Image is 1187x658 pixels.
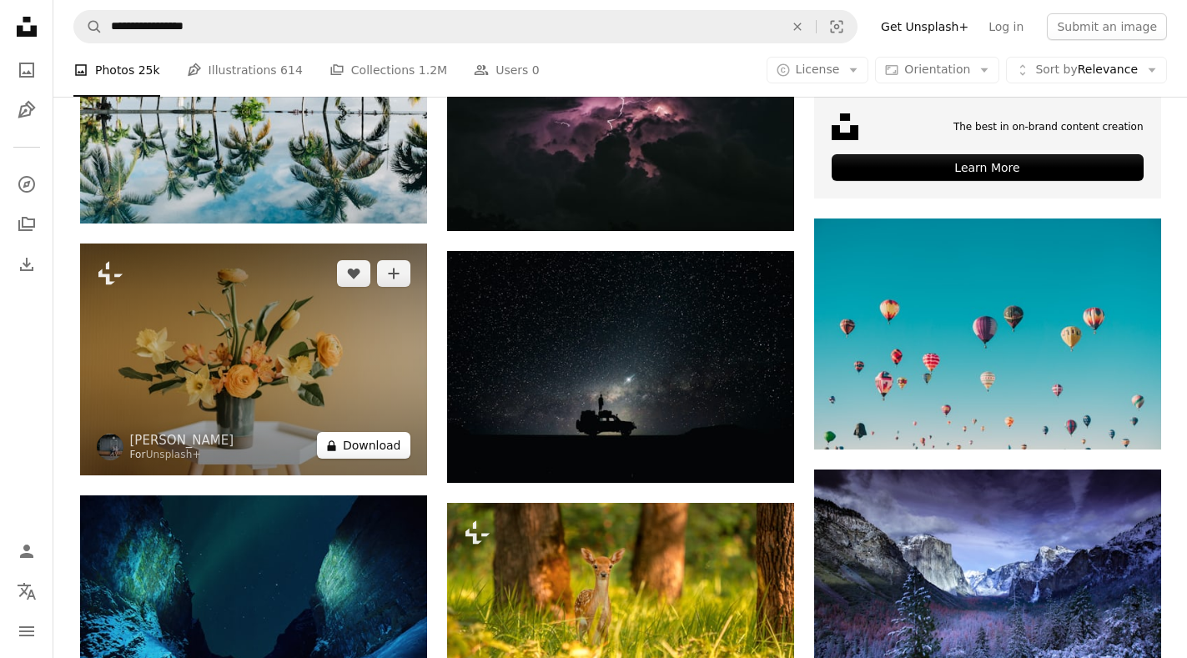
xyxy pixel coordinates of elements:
a: Download History [10,248,43,281]
a: Collections [10,208,43,241]
a: silhouette of off-road car [447,359,794,374]
form: Find visuals sitewide [73,10,858,43]
a: Get Unsplash+ [871,13,978,40]
span: Orientation [904,63,970,76]
a: Unsplash+ [146,449,201,460]
a: Collections 1.2M [329,43,447,97]
a: Log in / Sign up [10,535,43,568]
button: Submit an image [1047,13,1167,40]
span: Sort by [1035,63,1077,76]
a: Home — Unsplash [10,10,43,47]
img: assorted-color hot air balloons during daytime [814,218,1161,450]
button: Sort byRelevance [1006,57,1167,83]
img: Go to Anita Austvika's profile [97,434,123,460]
button: Add to Collection [377,260,410,287]
span: 614 [280,61,303,79]
button: Visual search [817,11,857,43]
span: The best in on-brand content creation [953,120,1144,134]
button: Clear [779,11,816,43]
a: photography of lightning storm [447,108,794,123]
button: Menu [10,615,43,648]
img: silhouette of off-road car [447,251,794,483]
img: file-1631678316303-ed18b8b5cb9cimage [832,113,858,140]
a: northern lights [80,604,427,619]
span: 1.2M [419,61,447,79]
a: Explore [10,168,43,201]
a: [PERSON_NAME] [130,432,234,449]
button: Search Unsplash [74,11,103,43]
a: water reflection of coconut palm trees [80,104,427,119]
button: Language [10,575,43,608]
span: Relevance [1035,62,1138,78]
button: Orientation [875,57,999,83]
a: Illustrations 614 [187,43,303,97]
a: photo of mountains and trees [814,577,1161,592]
div: Learn More [832,154,1144,181]
span: 0 [532,61,540,79]
a: a vase filled with yellow flowers on top of a white table [80,352,427,367]
a: Users 0 [474,43,540,97]
a: Illustrations [10,93,43,127]
button: Download [317,432,410,459]
button: License [767,57,869,83]
a: Photos [10,53,43,87]
a: a small deer standing in the middle of a forest [447,611,794,626]
div: For [130,449,234,462]
a: Log in [978,13,1034,40]
span: License [796,63,840,76]
button: Like [337,260,370,287]
a: assorted-color hot air balloons during daytime [814,326,1161,341]
img: a vase filled with yellow flowers on top of a white table [80,244,427,475]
